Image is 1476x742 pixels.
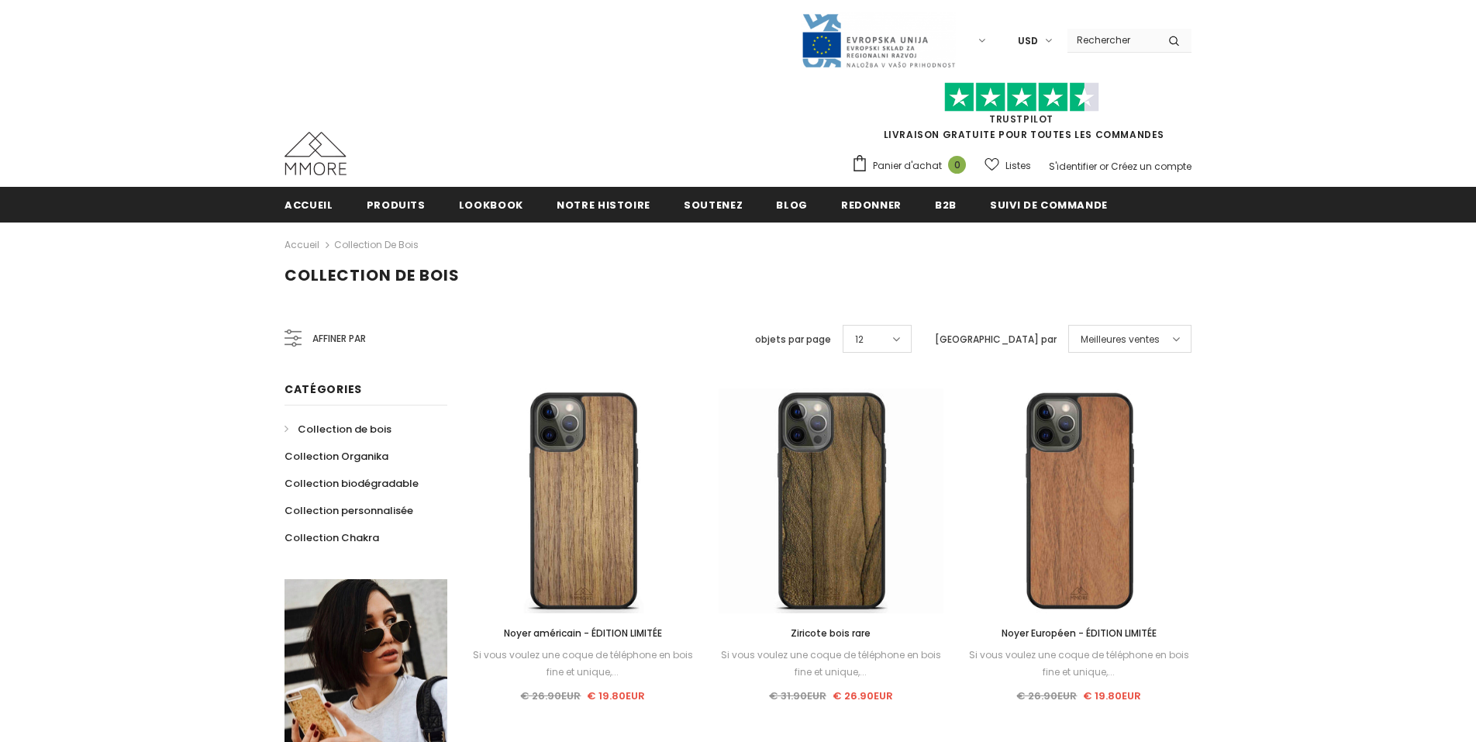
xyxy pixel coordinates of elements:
img: Faites confiance aux étoiles pilotes [944,82,1099,112]
a: Noyer américain - ÉDITION LIMITÉE [471,625,695,642]
a: Javni Razpis [801,33,956,47]
label: objets par page [755,332,831,347]
span: Meilleures ventes [1081,332,1160,347]
a: Noyer Européen - ÉDITION LIMITÉE [967,625,1191,642]
span: Collection Chakra [285,530,379,545]
span: Collection biodégradable [285,476,419,491]
a: Blog [776,187,808,222]
span: Accueil [285,198,333,212]
span: Suivi de commande [990,198,1108,212]
span: € 19.80EUR [1083,689,1141,703]
span: LIVRAISON GRATUITE POUR TOUTES LES COMMANDES [851,89,1191,141]
span: € 19.80EUR [587,689,645,703]
a: Collection de bois [334,238,419,251]
img: Javni Razpis [801,12,956,69]
span: Ziricote bois rare [791,626,871,640]
span: € 26.90EUR [1016,689,1077,703]
span: Noyer américain - ÉDITION LIMITÉE [504,626,662,640]
span: € 26.90EUR [520,689,581,703]
span: or [1099,160,1109,173]
a: Collection biodégradable [285,470,419,497]
a: Collection de bois [285,416,391,443]
span: € 31.90EUR [769,689,826,703]
a: Produits [367,187,426,222]
a: Suivi de commande [990,187,1108,222]
span: Collection de bois [298,422,391,437]
a: Redonner [841,187,902,222]
span: Listes [1005,158,1031,174]
a: Créez un compte [1111,160,1191,173]
span: Noyer Européen - ÉDITION LIMITÉE [1002,626,1157,640]
div: Si vous voulez une coque de téléphone en bois fine et unique,... [719,647,943,681]
span: Lookbook [459,198,523,212]
span: Collection de bois [285,264,460,286]
a: Collection Organika [285,443,388,470]
span: Redonner [841,198,902,212]
span: 0 [948,156,966,174]
a: Listes [985,152,1031,179]
span: soutenez [684,198,743,212]
a: Notre histoire [557,187,650,222]
span: Affiner par [312,330,366,347]
label: [GEOGRAPHIC_DATA] par [935,332,1057,347]
div: Si vous voulez une coque de téléphone en bois fine et unique,... [471,647,695,681]
a: Collection personnalisée [285,497,413,524]
a: B2B [935,187,957,222]
a: S'identifier [1049,160,1097,173]
img: Cas MMORE [285,132,347,175]
a: soutenez [684,187,743,222]
span: Blog [776,198,808,212]
a: TrustPilot [989,112,1054,126]
a: Panier d'achat 0 [851,154,974,178]
span: Collection Organika [285,449,388,464]
a: Accueil [285,187,333,222]
input: Search Site [1067,29,1157,51]
span: Collection personnalisée [285,503,413,518]
span: Catégories [285,381,362,397]
span: Produits [367,198,426,212]
span: 12 [855,332,864,347]
span: Notre histoire [557,198,650,212]
span: B2B [935,198,957,212]
span: € 26.90EUR [833,689,893,703]
div: Si vous voulez une coque de téléphone en bois fine et unique,... [967,647,1191,681]
a: Accueil [285,236,319,254]
a: Ziricote bois rare [719,625,943,642]
a: Collection Chakra [285,524,379,551]
span: USD [1018,33,1038,49]
span: Panier d'achat [873,158,942,174]
a: Lookbook [459,187,523,222]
